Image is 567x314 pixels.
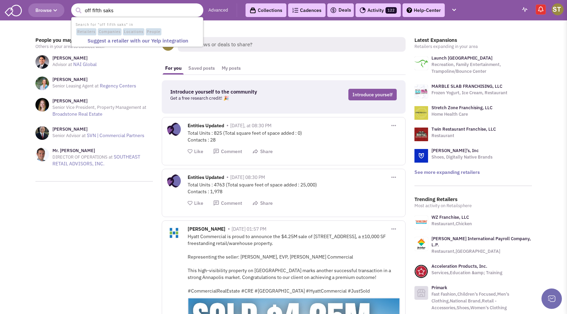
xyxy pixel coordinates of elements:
[414,216,428,229] img: www.wingzone.com
[414,196,532,202] h3: Trending Retailers
[52,62,72,67] span: Advisor at
[52,126,144,132] h3: [PERSON_NAME]
[403,3,445,17] a: Help-Center
[194,200,203,206] span: Like
[185,62,218,75] a: Saved posts
[52,83,99,89] span: Senior Leasing Agent at
[188,122,224,130] span: Entities Updated
[188,130,400,143] div: Total Units : 825 (Total square feet of space added : 0) Contacts : 28
[188,233,400,294] div: Hyatt Commercial is proud to announce the $4.25M sale of [STREET_ADDRESS], a ±10,000 SF freestand...
[431,132,496,139] p: Restaurant
[52,133,86,138] span: Senior Advisor at
[431,126,496,132] a: Twin Restaurant Franchise, LLC
[178,37,406,52] span: Retail news or deals to share?
[431,214,469,220] a: WZ Franchise, LLC
[431,61,532,75] p: Recreation, Family Entertainment, Trampoline/Bounce Center
[414,169,480,175] a: See more expanding retailers
[98,28,122,36] span: Companies
[230,122,271,129] span: [DATE], at 08:30 PM
[73,61,97,67] a: NAI Global
[250,7,256,14] img: icon-collection-lavender-black.svg
[52,148,153,154] h3: Mr. [PERSON_NAME]
[414,56,428,70] img: logo
[146,28,161,36] span: People
[188,181,400,195] div: Total Units : 4763 (Total square feet of space added : 25,000) Contacts : 1,978
[431,220,472,227] p: Restaurant,Chicken
[52,154,140,167] a: SOUTHEAST RETAIL ADVISORS, INC.
[431,83,502,89] a: MARBLE SLAB FRANCHISING, LLC
[5,3,22,16] img: SmartAdmin
[52,98,153,104] h3: [PERSON_NAME]
[188,226,225,234] span: [PERSON_NAME]
[431,269,502,276] p: Services,Education &amp; Training
[230,174,265,180] span: [DATE] 08:30 PM
[76,28,96,36] span: Retailers
[246,3,286,17] a: Collections
[88,37,188,44] b: Suggest a retailer with our Yelp integration
[72,20,202,36] li: Search for "off fifth saks" in
[414,106,428,120] img: logo
[52,55,97,61] h3: [PERSON_NAME]
[194,148,203,154] span: Like
[252,200,273,206] button: Share
[431,105,492,111] a: Stretch Zone Franchising, LLC
[414,43,532,50] p: Retailers expanding in your area
[52,77,136,83] h3: [PERSON_NAME]
[213,200,242,206] button: Comment
[330,6,337,14] img: icon-deals.svg
[232,226,266,232] span: [DATE] 01:57 PM
[292,8,298,13] img: Cadences_logo.png
[385,7,397,14] span: 122
[35,37,153,43] h3: People you may know
[431,236,531,248] a: [PERSON_NAME] International Payroll Company, L.P.
[170,89,299,95] h3: Introduce yourself to the community
[188,200,203,206] button: Like
[52,104,146,110] span: Senior Vice President, Property Management at
[288,3,326,17] a: Cadences
[188,148,203,155] button: Like
[208,7,228,14] a: Advanced
[71,3,203,17] input: Search
[123,28,144,36] span: Locations
[431,154,492,161] p: Shoes, Digitally Native Brands
[218,62,244,75] a: My posts
[414,37,532,43] h3: Latest Expansions
[52,111,103,117] a: Broadstone Real Estate
[552,3,564,15] img: Shary Thur
[28,3,64,17] button: Browse
[414,202,532,209] p: Most activity on Retailsphere
[360,7,366,13] img: Activity.png
[87,132,144,138] a: SVN | Commercial Partners
[35,43,153,50] p: Others in your area to connect with
[213,148,242,155] button: Comment
[431,248,532,255] p: Restaurant,[GEOGRAPHIC_DATA]
[252,148,273,155] button: Share
[431,285,447,291] a: Primark
[431,291,532,311] p: Fast Fashion,Children's Focused,Men's Clothing,National Brand,Retail - Accessories,Shoes,Women's ...
[52,154,113,160] span: DIRECTOR OF OPERATIONS at
[170,95,299,102] p: Get a free research credit! 🎉
[414,128,428,141] img: logo
[414,286,428,300] img: icon-retailer-placeholder.png
[431,55,492,61] a: Launch [GEOGRAPHIC_DATA]
[414,149,428,163] img: logo
[35,7,57,13] span: Browse
[356,3,401,17] a: Activity122
[74,36,202,46] a: Suggest a retailer with our Yelp integration
[188,174,224,182] span: Entities Updated
[162,62,185,75] a: For you
[407,7,412,13] img: help.png
[431,89,507,96] p: Frozen Yogurt, Ice Cream, Restaurant
[348,89,397,100] a: Introduce yourself
[100,83,136,89] a: Regency Centers
[414,85,428,98] img: logo
[431,148,479,153] a: [PERSON_NAME]'s, Inc
[330,6,351,14] a: Deals
[431,111,492,118] p: Home Health Care
[431,263,487,269] a: Acceleration Products, Inc.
